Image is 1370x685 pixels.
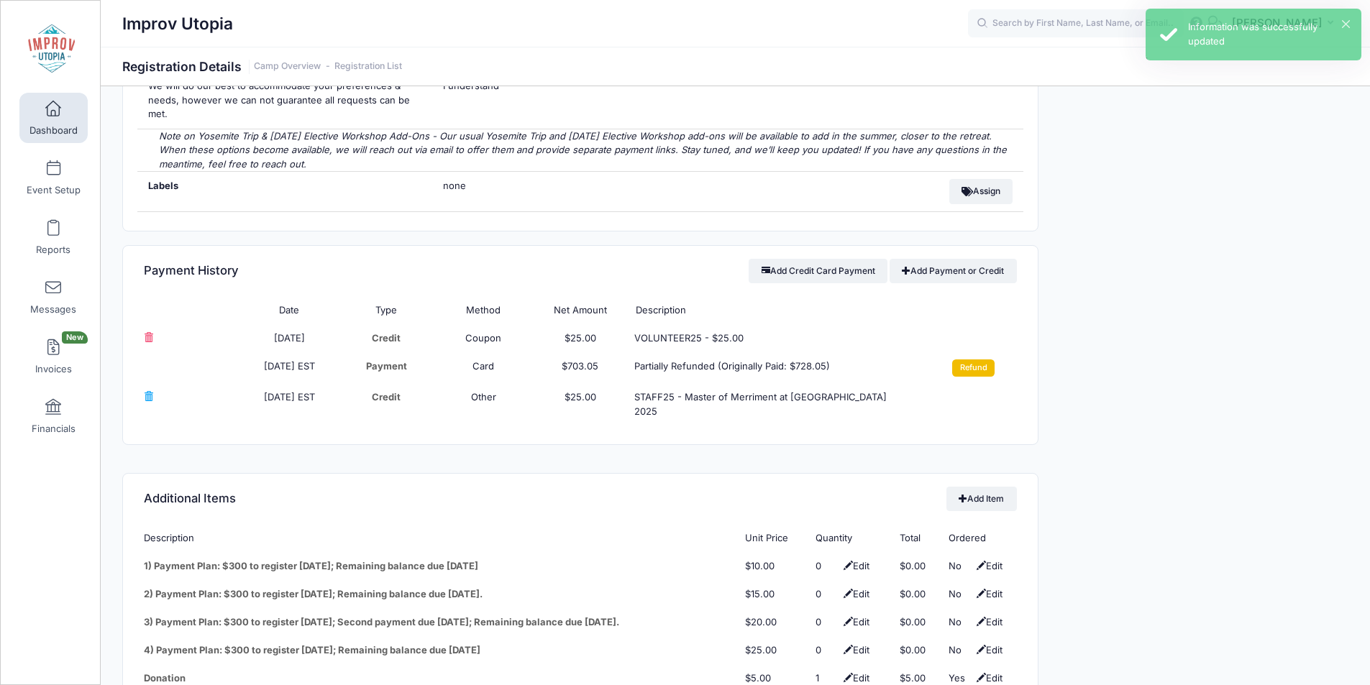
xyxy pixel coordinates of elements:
span: Invoices [35,363,72,375]
td: 4) Payment Plan: $300 to register [DATE]; Remaining balance due [DATE] [144,636,738,664]
a: Improv Utopia [1,15,101,83]
h1: Improv Utopia [122,7,233,40]
td: $703.05 [532,352,629,384]
button: [PERSON_NAME] [1223,7,1348,40]
td: Other [435,384,532,426]
td: Credit [338,384,435,426]
td: $0.00 [892,608,941,636]
td: Partially Refunded (Originally Paid: $728.05) [629,352,919,384]
span: Edit [973,616,1003,627]
span: Edit [840,672,869,684]
div: No [949,559,970,574]
a: Add Payment or Credit [890,259,1017,283]
th: Description [629,296,919,324]
th: Unit Price [739,524,809,552]
td: 1) Payment Plan: $300 to register [DATE]; Remaining balance due [DATE] [144,552,738,580]
span: Edit [973,644,1003,656]
span: Event Setup [27,184,81,196]
span: Edit [973,672,1003,684]
td: $25.00 [532,384,629,426]
span: Messages [30,303,76,316]
input: Search by First Name, Last Name, or Email... [968,9,1184,38]
span: Edit [840,560,869,571]
a: Dashboard [19,93,88,143]
span: Reports [36,244,70,256]
th: Description [144,524,738,552]
a: Event Setup [19,152,88,203]
span: Edit [840,644,869,656]
span: New [62,331,88,344]
a: Reports [19,212,88,262]
th: Total [892,524,941,552]
h4: Additional Items [144,479,236,520]
span: Edit [840,588,869,599]
span: none [443,179,623,193]
div: Information was successfully updated [1188,20,1350,48]
td: Payment [338,352,435,384]
div: No [949,615,970,630]
div: No [949,587,970,602]
button: × [1342,20,1350,28]
td: $20.00 [739,608,809,636]
td: $0.00 [892,552,941,580]
span: Edit [973,588,1003,599]
td: $15.00 [739,580,809,608]
td: $25.00 [532,324,629,352]
th: Net Amount [532,296,629,324]
th: Quantity [808,524,892,552]
h1: Registration Details [122,59,402,74]
a: InvoicesNew [19,331,88,382]
h4: Payment History [144,251,239,292]
td: $0.00 [892,636,941,664]
th: Ordered [941,524,1016,552]
input: Refund [952,359,995,377]
div: Click Pencil to edit... [816,643,837,658]
a: Add Item [946,487,1017,511]
td: $0.00 [892,580,941,608]
div: Note on Yosemite Trip & [DATE] Elective Workshop Add-Ons - Our usual Yosemite Trip and [DATE] Ele... [137,129,1024,172]
span: Dashboard [29,124,78,137]
a: Messages [19,272,88,322]
td: VOLUNTEER25 - $25.00 [629,324,919,352]
td: Card [435,352,532,384]
td: 2) Payment Plan: $300 to register [DATE]; Remaining balance due [DATE]. [144,580,738,608]
td: [DATE] [241,324,338,352]
button: Add Credit Card Payment [749,259,887,283]
th: Type [338,296,435,324]
td: [DATE] EST [241,384,338,426]
th: Method [435,296,532,324]
td: Credit [338,324,435,352]
span: Edit [840,616,869,627]
th: Date [241,296,338,324]
a: Financials [19,391,88,441]
span: Edit [973,560,1003,571]
td: 3) Payment Plan: $300 to register [DATE]; Second payment due [DATE]; Remaining balance due [DATE]. [144,608,738,636]
td: $10.00 [739,552,809,580]
div: We will do our best to accommodate your preferences & needs, however we can not guarantee all req... [137,72,433,129]
td: STAFF25 - Master of Merriment at [GEOGRAPHIC_DATA] 2025 [629,384,919,426]
td: $25.00 [739,636,809,664]
td: [DATE] EST [241,352,338,384]
div: Labels [137,172,433,211]
div: Click Pencil to edit... [816,587,837,602]
div: No [949,643,970,658]
img: Improv Utopia [24,22,78,76]
span: Financials [32,423,76,435]
div: Click Pencil to edit... [816,615,837,630]
td: Coupon [435,324,532,352]
div: Click Pencil to edit... [816,559,837,574]
button: Assign [949,179,1013,203]
a: Registration List [334,61,402,72]
a: Camp Overview [254,61,321,72]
